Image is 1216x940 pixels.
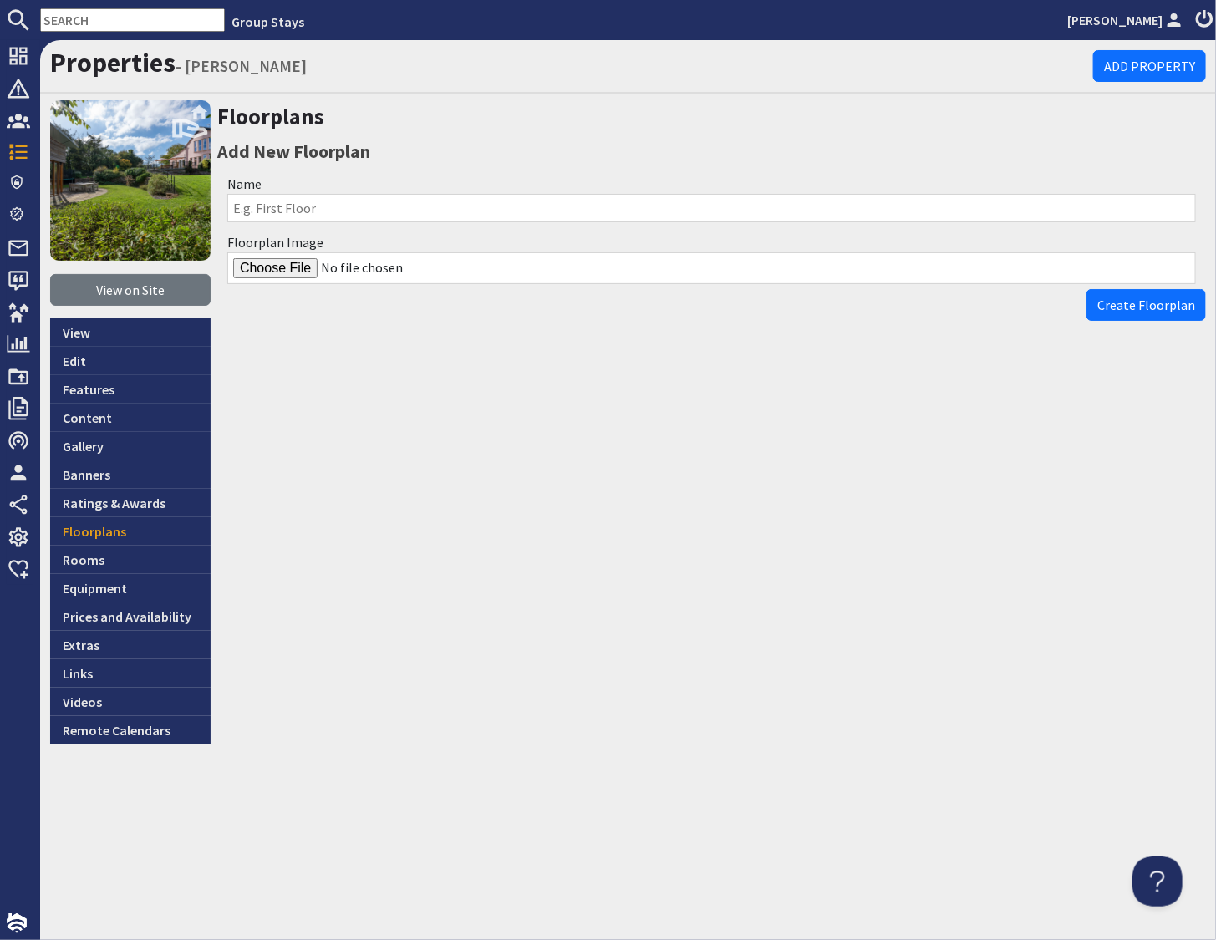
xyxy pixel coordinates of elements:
[50,347,211,375] a: Edit
[50,100,211,261] img: JAYS ROOST's icon
[50,688,211,716] a: Videos
[231,13,304,30] a: Group Stays
[176,56,307,76] small: - [PERSON_NAME]
[50,659,211,688] a: Links
[50,546,211,574] a: Rooms
[227,234,323,251] label: Floorplan Image
[227,194,1196,222] input: E.g. First Floor
[50,574,211,602] a: Equipment
[227,175,262,192] label: Name
[7,913,27,933] img: staytech_i_w-64f4e8e9ee0a9c174fd5317b4b171b261742d2d393467e5bdba4413f4f884c10.svg
[50,602,211,631] a: Prices and Availability
[50,432,211,460] a: Gallery
[50,46,176,79] a: Properties
[50,375,211,404] a: Features
[1067,10,1186,30] a: [PERSON_NAME]
[50,517,211,546] a: Floorplans
[50,318,211,347] a: View
[1097,297,1195,313] span: Create Floorplan
[217,137,1206,165] h3: Add New Floorplan
[50,274,211,306] a: View on Site
[1093,50,1206,82] a: Add Property
[50,631,211,659] a: Extras
[50,716,211,744] a: Remote Calendars
[1132,856,1183,907] iframe: Toggle Customer Support
[50,489,211,517] a: Ratings & Awards
[50,460,211,489] a: Banners
[217,103,324,130] a: Floorplans
[50,404,211,432] a: Content
[1086,289,1206,321] button: Create Floorplan
[40,8,225,32] input: SEARCH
